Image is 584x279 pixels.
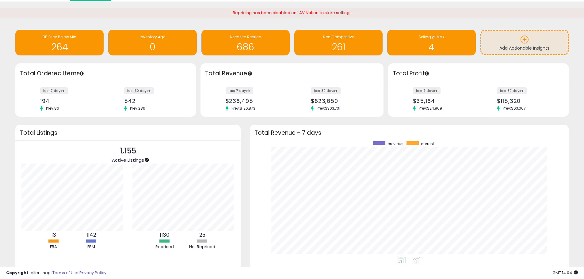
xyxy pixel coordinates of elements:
[124,98,185,104] div: 542
[18,42,101,52] h1: 264
[297,42,380,52] h1: 261
[254,130,564,135] h3: Total Revenue - 7 days
[51,231,56,239] b: 13
[226,98,288,104] div: $236,495
[413,98,474,104] div: $35,164
[226,87,253,94] label: last 7 days
[421,141,434,146] span: current
[79,270,106,276] a: Privacy Policy
[499,45,549,51] span: Add Actionable Insights
[390,42,472,52] h1: 4
[124,87,154,94] label: last 30 days
[481,31,568,54] a: Add Actionable Insights
[228,106,258,111] span: Prev: $126,873
[40,98,101,104] div: 194
[424,71,429,76] div: Tooltip anchor
[311,98,373,104] div: $623,650
[247,71,253,76] div: Tooltip anchor
[204,42,287,52] h1: 686
[146,244,183,250] div: Repriced
[314,106,343,111] span: Prev: $303,731
[15,30,104,55] a: BB Price Below Min 264
[79,71,84,76] div: Tooltip anchor
[184,244,221,250] div: Not Repriced
[35,244,72,250] div: FBA
[416,106,445,111] span: Prev: $24,969
[20,130,236,135] h3: Total Listings
[552,270,578,276] span: 2025-10-13 14:04 GMT
[387,141,403,146] span: previous
[497,87,527,94] label: last 30 days
[52,270,78,276] a: Terms of Use
[43,106,62,111] span: Prev: 86
[323,34,354,40] span: Non Competitive
[205,69,379,78] h3: Total Revenue
[311,87,341,94] label: last 30 days
[111,42,193,52] h1: 0
[144,157,150,163] div: Tooltip anchor
[20,69,191,78] h3: Total Ordered Items
[387,30,475,55] a: Selling @ Max 4
[201,30,290,55] a: Needs to Reprice 686
[108,30,197,55] a: Inventory Age 0
[40,87,68,94] label: last 7 days
[500,106,529,111] span: Prev: $63,067
[73,244,110,250] div: FBM
[413,87,441,94] label: last 7 days
[497,98,558,104] div: $115,320
[127,106,148,111] span: Prev: 286
[112,157,144,163] span: Active Listings
[393,69,564,78] h3: Total Profit
[160,231,170,239] b: 1130
[294,30,383,55] a: Non Competitive 261
[86,231,96,239] b: 1142
[199,231,205,239] b: 25
[6,270,29,276] strong: Copyright
[43,34,76,40] span: BB Price Below Min
[140,34,165,40] span: Inventory Age
[230,34,261,40] span: Needs to Reprice
[6,270,106,276] div: seller snap | |
[112,145,144,157] p: 1,155
[233,10,352,16] span: Repricing has been disabled on ' AV Nation' in store settings
[418,34,444,40] span: Selling @ Max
